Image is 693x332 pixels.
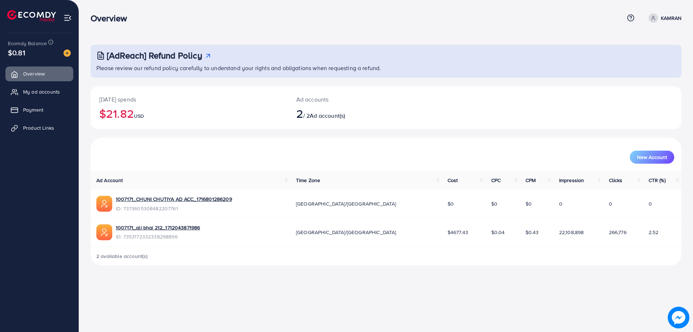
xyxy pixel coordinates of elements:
h3: [AdReach] Refund Policy [107,50,202,61]
p: KAMRAN [661,14,681,22]
span: Ecomdy Balance [8,40,47,47]
span: 2 [296,105,303,122]
span: $0 [491,200,497,207]
img: logo [7,10,56,21]
a: Product Links [5,121,73,135]
span: CPM [526,177,536,184]
span: 0 [559,200,562,207]
img: menu [64,14,72,22]
span: Ad Account [96,177,123,184]
span: Payment [23,106,43,113]
h3: Overview [91,13,133,23]
span: Clicks [609,177,623,184]
span: $0 [526,200,532,207]
span: $0.04 [491,229,505,236]
a: 1007171_CHUNI CHUTIYA AD ACC_1716801286209 [116,195,232,203]
span: New Account [637,155,667,160]
span: [GEOGRAPHIC_DATA]/[GEOGRAPHIC_DATA] [296,200,396,207]
img: image [668,307,689,328]
span: Time Zone [296,177,320,184]
span: Product Links [23,124,54,131]
span: Cost [448,177,458,184]
span: 2.52 [649,229,659,236]
img: image [64,49,71,57]
img: ic-ads-acc.e4c84228.svg [96,196,112,212]
span: $0.43 [526,229,539,236]
button: New Account [630,151,674,164]
a: Overview [5,66,73,81]
h2: / 2 [296,107,427,120]
span: 266,776 [609,229,627,236]
h2: $21.82 [99,107,279,120]
span: Impression [559,177,584,184]
p: Please review our refund policy carefully to understand your rights and obligations when requesti... [96,64,677,72]
span: $0.81 [8,47,25,58]
span: $4677.43 [448,229,468,236]
span: 2 available account(s) [96,253,148,260]
span: CTR (%) [649,177,666,184]
span: [GEOGRAPHIC_DATA]/[GEOGRAPHIC_DATA] [296,229,396,236]
img: ic-ads-acc.e4c84228.svg [96,224,112,240]
span: CPC [491,177,501,184]
span: ID: 7373605308482207761 [116,205,232,212]
a: KAMRAN [646,13,681,23]
a: 1007171_ali bhai 212_1712043871986 [116,224,200,231]
span: Ad account(s) [310,112,345,120]
span: 22,108,898 [559,229,584,236]
span: ID: 7353172332338298896 [116,233,200,240]
a: My ad accounts [5,85,73,99]
a: Payment [5,103,73,117]
span: $0 [448,200,454,207]
span: 0 [609,200,612,207]
span: 0 [649,200,652,207]
span: USD [134,112,144,120]
span: Overview [23,70,45,77]
p: Ad accounts [296,95,427,104]
p: [DATE] spends [99,95,279,104]
span: My ad accounts [23,88,60,95]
